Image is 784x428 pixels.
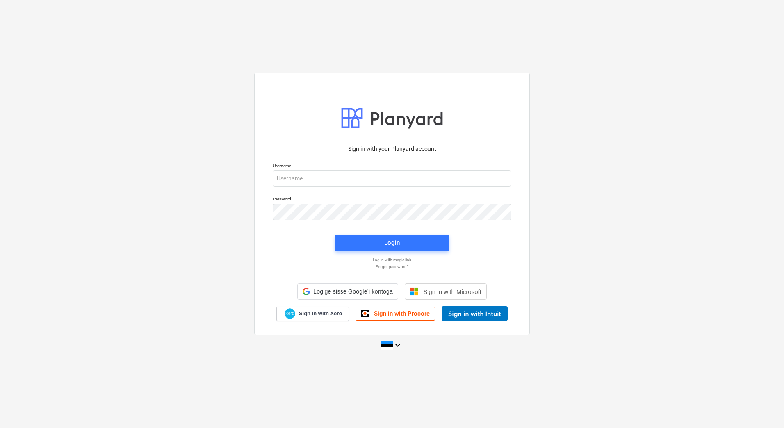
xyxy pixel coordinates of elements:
img: Xero logo [285,308,295,319]
p: Username [273,163,511,170]
input: Username [273,170,511,187]
span: Sign in with Microsoft [423,288,481,295]
p: Sign in with your Planyard account [273,145,511,153]
p: Password [273,196,511,203]
a: Forgot password? [269,264,515,269]
div: Login [384,237,400,248]
a: Log in with magic link [269,257,515,262]
div: Logige sisse Google’i kontoga [297,283,398,300]
span: Sign in with Xero [299,310,342,317]
button: Login [335,235,449,251]
a: Sign in with Procore [356,307,435,321]
span: Logige sisse Google’i kontoga [313,288,393,295]
span: Sign in with Procore [374,310,430,317]
i: keyboard_arrow_down [393,340,403,350]
a: Sign in with Xero [276,307,349,321]
img: Microsoft logo [410,287,418,296]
